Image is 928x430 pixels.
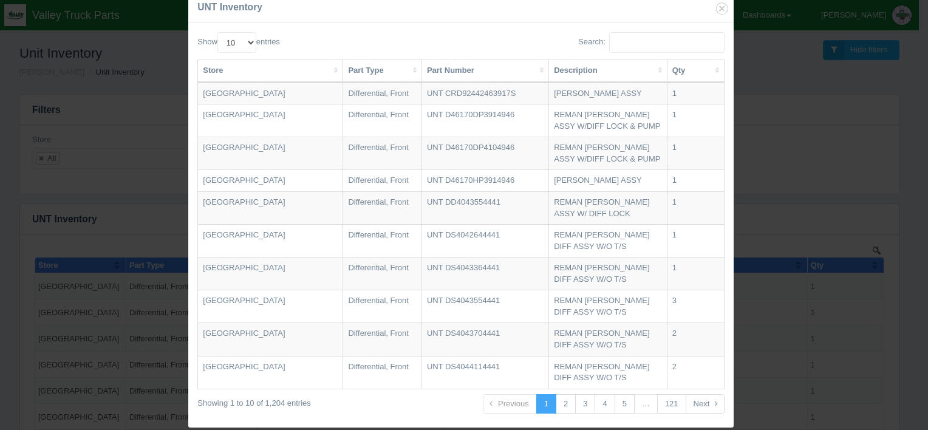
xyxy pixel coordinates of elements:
[6,14,26,23] span: Store
[667,290,725,322] td: 3
[411,131,776,157] td: REMAN [PERSON_NAME] ASSY W/ DIFF LOCK
[94,105,225,131] td: Differential, Front
[422,191,549,224] td: UNT DD4043554441
[198,322,343,355] td: [GEOGRAPHIC_DATA]
[3,79,94,105] td: [GEOGRAPHIC_DATA]
[798,293,822,305] button: Page 121
[3,210,94,236] td: [GEOGRAPHIC_DATA]
[94,131,225,157] td: Differential, Front
[667,224,725,257] td: 1
[422,137,549,169] td: UNT D46170DP4104946
[766,293,780,305] button: Page 3
[343,104,422,137] td: Differential, Front
[343,257,422,290] td: Differential, Front
[39,295,43,304] b: 1
[198,104,343,137] td: [GEOGRAPHIC_DATA]
[634,394,658,414] a: …
[343,83,422,104] td: Differential, Front
[198,83,343,104] td: [GEOGRAPHIC_DATA]
[775,262,851,288] td: 2
[667,169,725,191] td: 1
[225,79,411,105] td: UNT D46170DP4104946
[94,262,225,288] td: Differential, Front
[575,394,595,414] a: 3
[779,14,791,23] span: Qty
[73,295,91,304] b: 1204
[343,322,422,355] td: Differential, Front
[549,83,667,104] td: [PERSON_NAME] ASSY
[667,104,725,137] td: 1
[411,105,776,131] td: [PERSON_NAME] ASSY
[422,356,549,389] td: UNT DS4044114441
[198,224,343,257] td: [GEOGRAPHIC_DATA]
[198,169,343,191] td: [GEOGRAPHIC_DATA]
[821,293,848,305] button: Next
[198,137,343,169] td: [GEOGRAPHIC_DATA]
[6,296,117,305] div: Page 1 of 121
[609,32,725,53] input: Search:
[411,236,776,262] td: REMAN [PERSON_NAME] DIFF ASSY W/O T/S
[94,53,225,79] td: Differential, Front
[422,60,549,83] th: Part Number: activate to sort column ascending
[3,105,94,131] td: [GEOGRAPHIC_DATA]
[775,236,851,262] td: 2
[737,293,751,305] button: Page 1
[343,137,422,169] td: Differential, Front
[198,257,343,290] td: [GEOGRAPHIC_DATA]
[343,356,422,389] td: Differential, Front
[751,293,766,305] button: Page 2
[422,104,549,137] td: UNT D46170DP3914946
[3,183,94,210] td: [GEOGRAPHIC_DATA]
[422,83,549,104] td: UNT CRD92442463917S
[549,290,667,322] td: REMAN [PERSON_NAME] DIFF ASSY W/O T/S
[225,105,411,131] td: UNT D46170HP3914946
[3,262,94,288] td: [GEOGRAPHIC_DATA]
[549,169,667,191] td: [PERSON_NAME] ASSY
[422,257,549,290] td: UNT DS4043364441
[775,27,851,53] td: 1
[667,322,725,355] td: 2
[3,236,94,262] td: [GEOGRAPHIC_DATA]
[94,79,225,105] td: Differential, Front
[411,183,776,210] td: REMAN [PERSON_NAME] DIFF ASSY W/O T/S
[411,79,776,105] td: REMAN [PERSON_NAME] ASSY W/DIFF LOCK & PUMP
[3,53,94,79] td: [GEOGRAPHIC_DATA]
[225,131,411,157] td: UNT DD4043554441
[225,262,411,288] td: UNT DS4044114441
[411,27,776,53] td: [PERSON_NAME] ASSY
[615,394,635,414] a: 5
[3,131,94,157] td: [GEOGRAPHIC_DATA]
[422,169,549,191] td: UNT D46170HP3914946
[343,290,422,322] td: Differential, Front
[411,210,776,236] td: REMAN [PERSON_NAME] DIFF ASSY W/O T/S
[97,14,132,23] span: Part Type
[775,210,851,236] td: 3
[198,290,343,322] td: [GEOGRAPHIC_DATA]
[549,104,667,137] td: REMAN [PERSON_NAME] ASSY W/DIFF LOCK & PUMP
[225,53,411,79] td: UNT D46170DP3914946
[411,262,776,288] td: REMAN [PERSON_NAME] DIFF ASSY W/O T/S
[549,137,667,169] td: REMAN [PERSON_NAME] ASSY W/DIFF LOCK & PUMP
[197,1,725,14] h3: UNT Inventory
[549,257,667,290] td: REMAN [PERSON_NAME] DIFF ASSY W/O T/S
[667,83,725,104] td: 1
[762,11,770,26] button: Sort column ascending
[94,183,225,210] td: Differential, Front
[343,224,422,257] td: Differential, Front
[343,191,422,224] td: Differential, Front
[398,11,406,26] button: Sort column ascending
[775,79,851,105] td: 1
[198,356,343,389] td: [GEOGRAPHIC_DATA]
[422,322,549,355] td: UNT DS4043704441
[483,394,537,414] a: Previous
[536,394,556,414] a: 1
[225,157,411,183] td: UNT DS4042644441
[657,394,686,414] a: 121
[343,60,422,83] th: Part Type: activate to sort column ascending
[667,60,725,83] th: Qty: activate to sort column ascending
[775,183,851,210] td: 1
[781,293,798,305] button: ...
[549,322,667,355] td: REMAN [PERSON_NAME] DIFF ASSY W/O T/S
[198,191,343,224] td: [GEOGRAPHIC_DATA]
[94,27,225,53] td: Differential, Front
